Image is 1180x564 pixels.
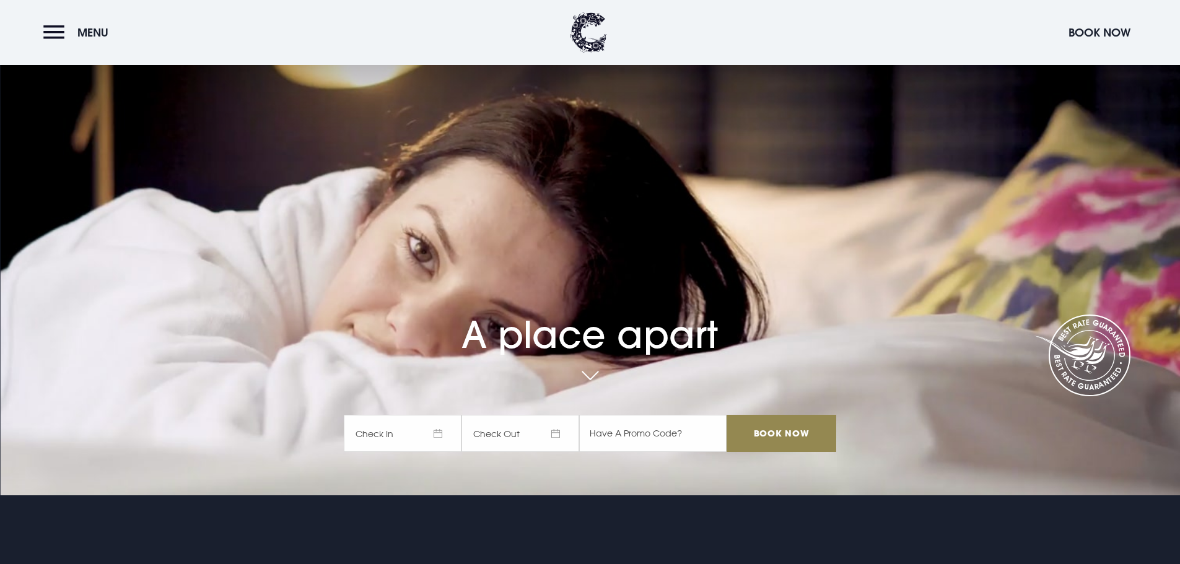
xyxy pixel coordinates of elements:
img: Clandeboye Lodge [570,12,607,53]
input: Book Now [727,415,836,452]
h1: A place apart [344,278,836,357]
button: Book Now [1062,19,1137,46]
span: Menu [77,25,108,40]
input: Have A Promo Code? [579,415,727,452]
span: Check In [344,415,461,452]
button: Menu [43,19,115,46]
span: Check Out [461,415,579,452]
